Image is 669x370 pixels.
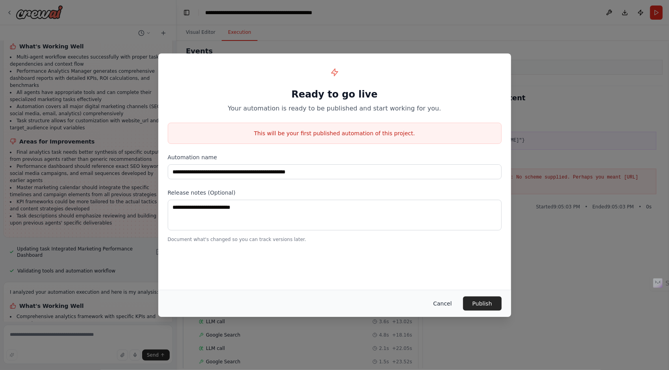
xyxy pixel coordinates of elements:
label: Automation name [168,153,502,161]
p: This will be your first published automation of this project. [168,129,501,137]
p: Document what's changed so you can track versions later. [168,236,502,243]
h1: Ready to go live [168,88,502,101]
label: Release notes (Optional) [168,189,502,197]
button: Publish [463,296,502,311]
button: Cancel [427,296,458,311]
p: Your automation is ready to be published and start working for you. [168,104,502,113]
